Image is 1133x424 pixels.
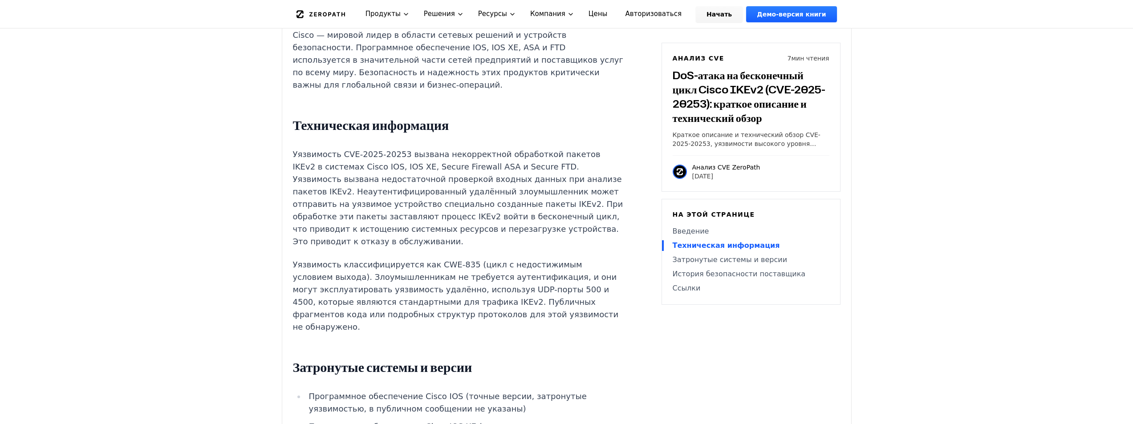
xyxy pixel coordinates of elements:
a: Начать [696,6,743,22]
font: Решения [424,10,455,18]
a: Затронутые системы и версии [673,254,829,265]
font: 7 [788,55,792,62]
a: Ссылки [673,283,829,294]
font: Продукты [365,10,401,18]
font: Компания [530,10,565,18]
font: Уязвимость CVE-2025-20253 вызвана некорректной обработкой пакетов IKEv2 в системах Cisco IOS, IOS... [293,149,623,246]
font: Анализ CVE [673,55,724,62]
font: Демо-версия книги [757,11,826,18]
font: DoS-атака на бесконечный цикл Cisco IKEv2 (CVE-2025-20253): краткое описание и технический обзор [673,68,826,125]
font: Техническая информация [673,241,780,250]
a: История безопасности поставщика [673,269,829,279]
font: Авторизоваться [625,10,682,18]
font: На этой странице [673,211,755,218]
a: Техническая информация [673,240,829,251]
font: Уязвимость классифицируется как CWE-835 (цикл с недостижимым условием выхода). Злоумышленникам не... [293,260,619,331]
font: Затронутые системы и версии [673,255,788,264]
font: Краткое описание и технический обзор CVE-2025-20253, уязвимости высокого уровня серьёзности в про... [673,131,829,236]
font: мин чтения [792,55,829,62]
font: Затронутые системы и версии [293,357,472,376]
font: [DATE] [692,173,713,180]
a: Введение [673,226,829,237]
font: Ссылки [673,284,701,292]
font: Введение [673,227,709,235]
font: Начать [707,11,732,18]
font: История безопасности поставщика [673,270,806,278]
img: Анализ CVE ZeroPath [673,165,687,179]
font: Цены [589,10,608,18]
a: Демо-версия книги [746,6,837,22]
a: Авторизоваться [614,6,692,22]
font: Программное обеспечение Cisco IOS (точные версии, затронутые уязвимостью, в публичном сообщении н... [309,392,586,413]
font: Анализ CVE ZeroPath [692,164,760,171]
font: Cisco — мировой лидер в области сетевых решений и устройств безопасности. Программное обеспечение... [293,30,623,89]
font: Ресурсы [478,10,507,18]
font: Техническая информация [293,115,449,134]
